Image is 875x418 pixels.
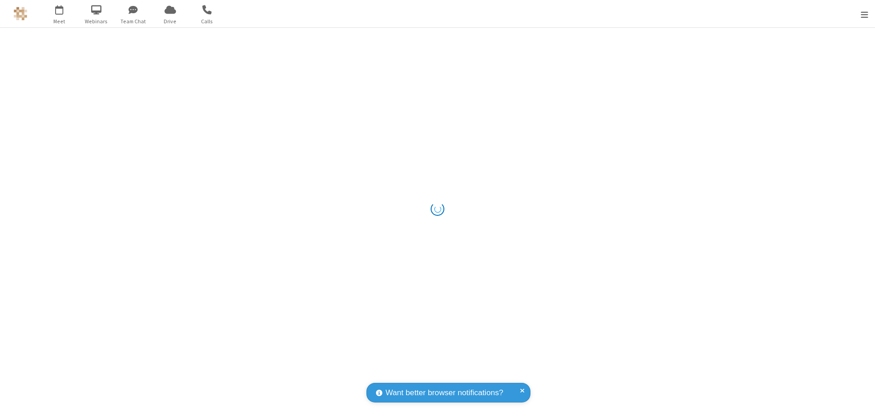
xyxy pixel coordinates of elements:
[386,387,503,399] span: Want better browser notifications?
[79,17,113,26] span: Webinars
[153,17,187,26] span: Drive
[116,17,150,26] span: Team Chat
[14,7,27,21] img: QA Selenium DO NOT DELETE OR CHANGE
[42,17,77,26] span: Meet
[190,17,224,26] span: Calls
